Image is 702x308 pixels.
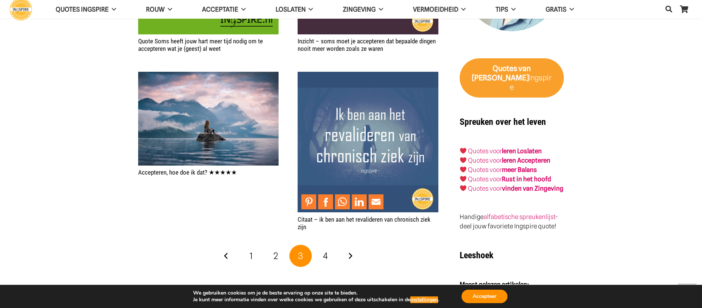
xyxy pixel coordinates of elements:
[410,296,438,303] button: instellingen
[249,250,253,261] span: 1
[352,194,367,209] a: Share to LinkedIn
[298,216,431,231] a: Citaat – ik ben aan het revalideren van chronisch ziek zijn
[502,175,551,183] strong: Rust in het hoofd
[468,175,551,183] a: Quotes voorRust in het hoofd
[484,213,555,221] a: alfabetische spreukenlijst
[502,166,537,173] strong: meer Balans
[289,245,312,267] span: Pagina 3
[460,250,493,261] strong: Leeshoek
[273,250,278,261] span: 2
[343,6,376,13] span: Zingeving
[265,245,287,267] a: Pagina 2
[146,6,165,13] span: ROUW
[193,290,439,296] p: We gebruiken cookies om je de beste ervaring op onze site te bieden.
[460,148,466,154] img: ❤
[460,157,466,163] img: ❤
[202,6,238,13] span: Acceptatie
[240,245,263,267] a: Pagina 1
[546,6,566,13] span: GRATIS
[335,194,352,209] li: WhatsApp
[138,37,263,52] a: Quote Soms heeft jouw hart meer tijd nodig om te accepteren wat je (geest) al weet
[314,245,337,267] a: Pagina 4
[460,166,466,173] img: ❤
[318,194,333,209] a: Share to Facebook
[502,157,550,164] a: leren Accepteren
[460,117,546,127] strong: Spreuken over het leven
[369,194,385,209] li: Email This
[678,284,696,302] a: Terug naar top
[318,194,335,209] li: Facebook
[138,72,279,166] img: Gouden inzichten acceptatie - accepteren hoe doe ik dat
[496,6,508,13] span: TIPS
[462,290,507,303] button: Accepteer
[193,296,439,303] p: Je kunt meer informatie vinden over welke cookies we gebruiken of deze uitschakelen in de .
[301,194,318,209] li: Pinterest
[468,147,502,155] a: Quotes voor
[352,194,369,209] li: LinkedIn
[460,176,466,182] img: ❤
[460,212,564,231] p: Handige - deel jouw favoriete Ingspire quote!
[276,6,306,13] span: Loslaten
[468,185,563,192] a: Quotes voorvinden van Zingeving
[323,250,328,261] span: 4
[460,281,529,288] strong: Meest gelezen artikelen:
[335,194,350,209] a: Share to WhatsApp
[502,147,542,155] a: leren Loslaten
[298,73,438,80] a: Citaat – ik ben aan het revalideren van chronisch ziek zijn
[460,58,564,98] a: Quotes van [PERSON_NAME]Ingspire
[460,185,466,191] img: ❤
[298,72,438,212] img: Spreuk over Chronische Ziekte - ik ben aan het revalideren van chronisch ziek zijn - Citaat Ingspire
[413,6,458,13] span: VERMOEIDHEID
[298,250,303,261] span: 3
[502,185,563,192] strong: vinden van Zingeving
[493,64,517,73] strong: Quotes
[369,194,383,209] a: Mail to Email This
[138,169,237,176] a: Accepteren, hoe doe ik dat? ★★★★★
[298,37,436,52] a: Inzicht – soms moet je accepteren dat bepaalde dingen nooit meer worden zoals ze waren
[138,73,279,80] a: Accepteren, hoe doe ik dat? ★★★★★
[661,0,676,18] a: Zoeken
[56,6,109,13] span: QUOTES INGSPIRE
[472,64,531,82] strong: van [PERSON_NAME]
[468,166,537,173] a: Quotes voormeer Balans
[301,194,316,209] a: Pin to Pinterest
[468,157,502,164] a: Quotes voor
